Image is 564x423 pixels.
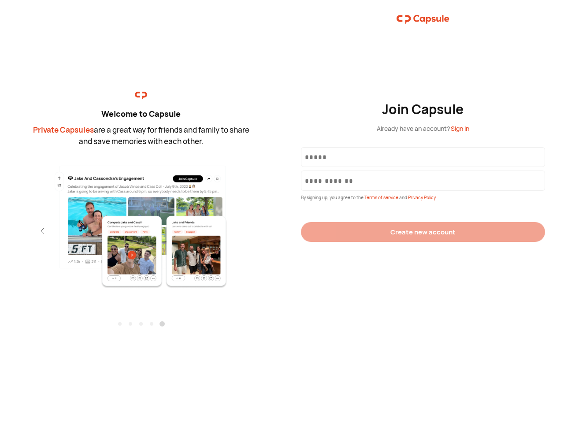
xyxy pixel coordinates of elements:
div: Create new account [390,227,456,237]
span: Sign in [451,124,469,133]
button: Create new account [301,222,545,242]
div: By signing up, you agree to the and [301,194,545,201]
div: Welcome to Capsule [31,108,251,120]
img: logo [135,89,147,102]
div: Join Capsule [382,101,464,117]
div: are a great way for friends and family to share and save memories with each other. [31,124,251,147]
span: Privacy Policy [408,194,436,200]
img: fifth.png [45,164,237,289]
div: Already have an account? [377,124,469,133]
img: logo [397,11,449,28]
span: Private Capsules [33,125,94,135]
span: Terms of service [364,194,399,200]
